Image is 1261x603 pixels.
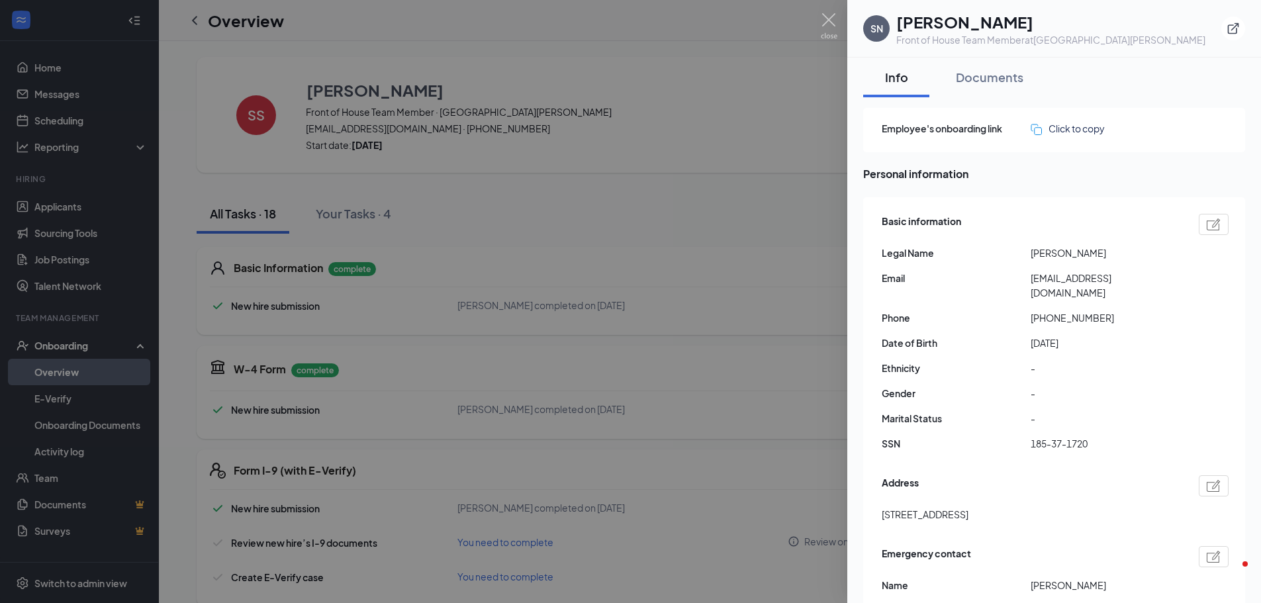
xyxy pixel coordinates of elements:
[1221,17,1245,40] button: ExternalLink
[1031,124,1042,135] img: click-to-copy.71757273a98fde459dfc.svg
[863,165,1245,182] span: Personal information
[882,386,1031,400] span: Gender
[896,11,1205,33] h1: [PERSON_NAME]
[1031,578,1180,592] span: [PERSON_NAME]
[1031,246,1180,260] span: [PERSON_NAME]
[870,22,883,35] div: SN
[882,546,971,567] span: Emergency contact
[1031,310,1180,325] span: [PHONE_NUMBER]
[1031,436,1180,451] span: 185-37-1720
[882,336,1031,350] span: Date of Birth
[882,411,1031,426] span: Marital Status
[882,310,1031,325] span: Phone
[882,271,1031,285] span: Email
[882,578,1031,592] span: Name
[1031,336,1180,350] span: [DATE]
[956,69,1023,85] div: Documents
[882,436,1031,451] span: SSN
[882,121,1031,136] span: Employee's onboarding link
[882,361,1031,375] span: Ethnicity
[1031,411,1180,426] span: -
[882,507,968,522] span: [STREET_ADDRESS]
[882,214,961,235] span: Basic information
[1031,361,1180,375] span: -
[1031,271,1180,300] span: [EMAIL_ADDRESS][DOMAIN_NAME]
[1216,558,1248,590] iframe: Intercom live chat
[882,246,1031,260] span: Legal Name
[1031,121,1105,136] button: Click to copy
[1031,386,1180,400] span: -
[882,475,919,496] span: Address
[1227,22,1240,35] svg: ExternalLink
[876,69,916,85] div: Info
[896,33,1205,46] div: Front of House Team Member at [GEOGRAPHIC_DATA][PERSON_NAME]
